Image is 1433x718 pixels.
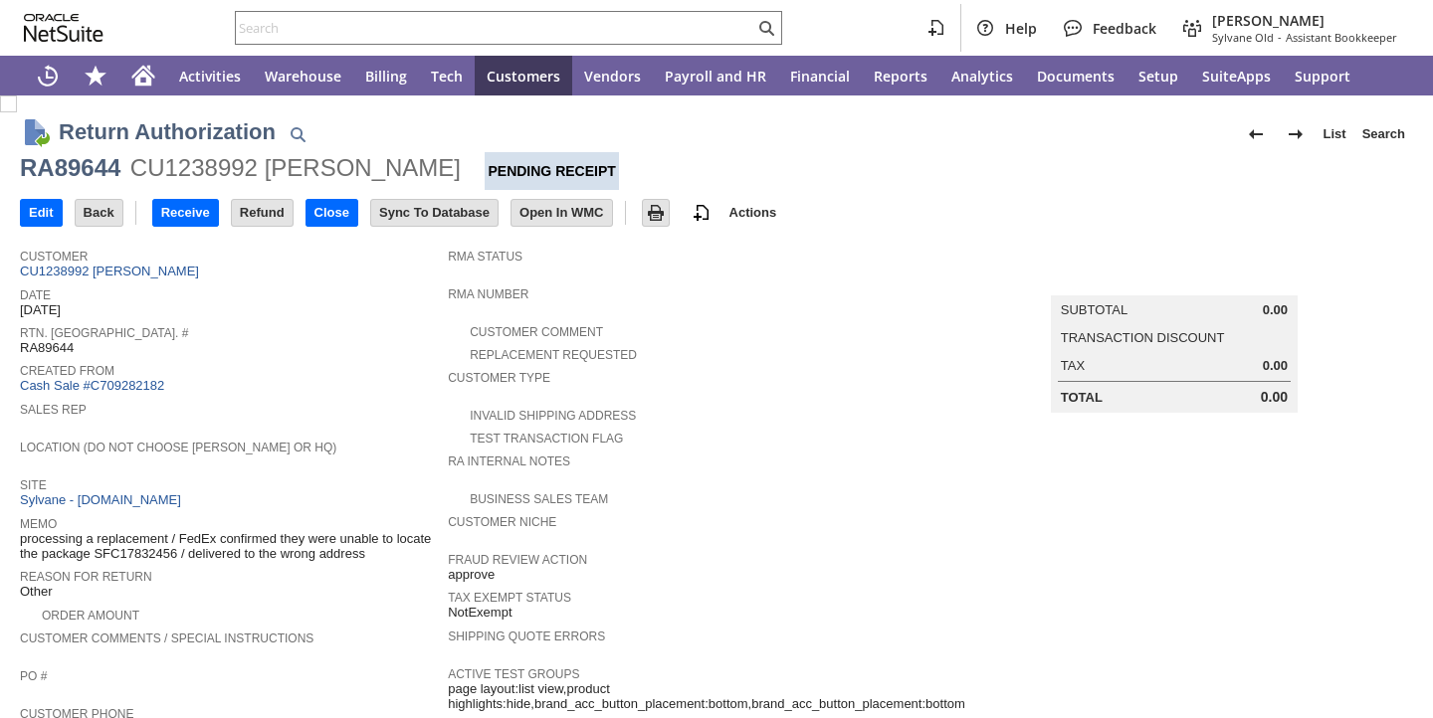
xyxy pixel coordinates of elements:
a: RMA Status [448,250,522,264]
span: SuiteApps [1202,67,1271,86]
a: Reports [862,56,939,95]
span: page layout:list view,product highlights:hide,brand_acc_button_placement:bottom,brand_acc_button_... [448,681,965,712]
a: Tech [419,56,475,95]
a: Support [1283,56,1362,95]
input: Receive [153,200,218,226]
span: Reports [874,67,927,86]
h1: Return Authorization [59,115,276,148]
a: Date [20,288,51,302]
div: RA89644 [20,152,120,184]
a: Search [1354,118,1413,150]
a: Setup [1126,56,1190,95]
input: Print [643,200,669,226]
a: Tax Exempt Status [448,591,571,605]
a: Reason For Return [20,570,152,584]
span: Other [20,584,53,600]
svg: Search [754,16,778,40]
a: Active Test Groups [448,667,579,681]
span: approve [448,567,495,583]
a: Site [20,478,47,492]
span: - [1278,30,1282,45]
a: RA Internal Notes [448,454,570,468]
input: Open In WMC [512,200,612,226]
a: Customer Niche [448,515,556,529]
input: Close [307,200,357,226]
span: NotExempt [448,605,512,621]
span: Warehouse [265,67,341,86]
a: CU1238992 [PERSON_NAME] [20,264,204,278]
span: [DATE] [20,302,61,318]
a: Activities [167,56,253,95]
a: Customer Comment [470,325,603,339]
a: Documents [1025,56,1126,95]
input: Search [236,16,754,40]
a: PO # [20,669,47,683]
a: Order Amount [42,609,139,623]
a: Customer Comments / Special Instructions [20,631,313,645]
a: Analytics [939,56,1025,95]
a: Memo [20,517,57,531]
a: Cash Sale #C709282182 [20,378,164,393]
a: Financial [778,56,862,95]
a: Invalid Shipping Address [470,409,636,423]
a: Test Transaction Flag [470,432,623,446]
a: Transaction Discount [1061,330,1225,345]
span: Sylvane Old [1212,30,1274,45]
input: Back [76,200,122,226]
div: Shortcuts [72,56,119,95]
span: Billing [365,67,407,86]
a: Rtn. [GEOGRAPHIC_DATA]. # [20,326,188,340]
span: 0.00 [1263,358,1288,374]
a: Customer Type [448,371,550,385]
span: Support [1295,67,1350,86]
input: Edit [21,200,62,226]
a: Customers [475,56,572,95]
img: Next [1284,122,1308,146]
span: Financial [790,67,850,86]
a: Actions [721,205,785,220]
div: Pending Receipt [485,152,618,190]
input: Refund [232,200,293,226]
a: Sylvane - [DOMAIN_NAME] [20,492,186,507]
span: 0.00 [1263,302,1288,318]
svg: logo [24,14,103,42]
img: Quick Find [286,122,309,146]
span: Activities [179,67,241,86]
a: Billing [353,56,419,95]
span: processing a replacement / FedEx confirmed they were unable to locate the package SFC17832456 / d... [20,531,438,562]
a: Total [1061,390,1103,405]
svg: Home [131,64,155,88]
a: Tax [1061,358,1085,373]
span: Vendors [584,67,641,86]
a: Warehouse [253,56,353,95]
a: Location (Do Not Choose [PERSON_NAME] or HQ) [20,441,336,454]
span: Documents [1037,67,1115,86]
span: Setup [1138,67,1178,86]
a: Sales Rep [20,403,87,417]
a: SuiteApps [1190,56,1283,95]
img: add-record.svg [690,201,714,225]
input: Sync To Database [371,200,498,226]
a: Subtotal [1061,302,1127,317]
span: 0.00 [1261,389,1288,406]
a: Vendors [572,56,653,95]
a: Payroll and HR [653,56,778,95]
a: Replacement Requested [470,348,637,362]
span: Customers [487,67,560,86]
div: CU1238992 [PERSON_NAME] [130,152,461,184]
span: Help [1005,19,1037,38]
span: Payroll and HR [665,67,766,86]
a: Business Sales Team [470,492,608,506]
a: Home [119,56,167,95]
span: Assistant Bookkeeper [1286,30,1397,45]
a: RMA Number [448,287,528,301]
span: Feedback [1093,19,1156,38]
caption: Summary [1051,264,1298,295]
a: Customer [20,250,88,264]
svg: Shortcuts [84,64,107,88]
a: Recent Records [24,56,72,95]
img: Print [644,201,668,225]
a: Created From [20,364,114,378]
a: Shipping Quote Errors [448,629,605,643]
span: Tech [431,67,463,86]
